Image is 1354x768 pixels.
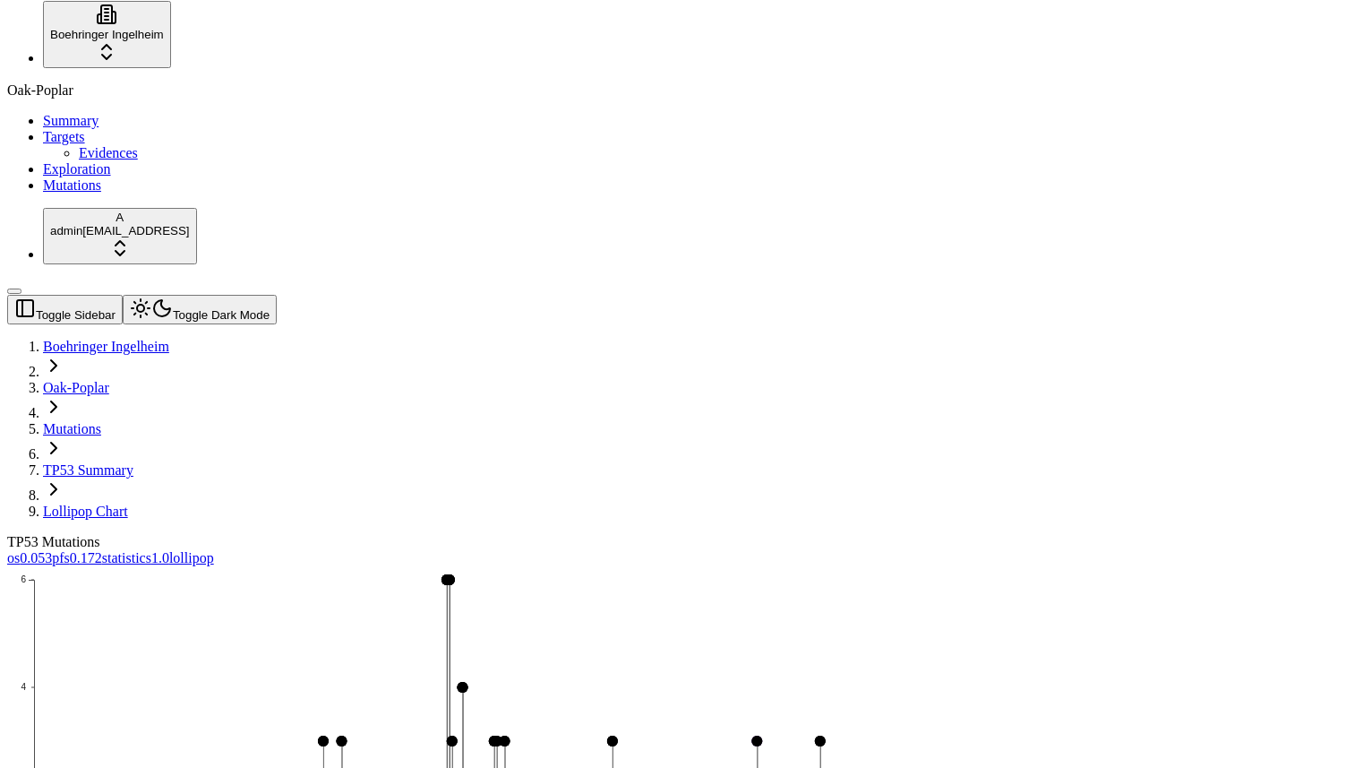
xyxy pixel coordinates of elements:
[7,550,20,565] span: os
[169,550,214,565] a: lollipop
[82,224,189,237] span: [EMAIL_ADDRESS]
[7,550,52,565] a: os0.053
[116,211,124,224] span: A
[102,550,151,565] span: statistics
[52,550,70,565] span: pfs
[43,380,109,395] a: Oak-Poplar
[50,28,164,41] span: Boehringer Ingelheim
[43,339,169,354] a: Boehringer Ingelheim
[52,550,102,565] a: pfs0.172
[43,1,171,68] button: Boehringer Ingelheim
[21,682,26,692] text: 4
[7,289,21,294] button: Toggle Sidebar
[43,504,128,519] a: Lollipop Chart
[7,534,1175,550] div: TP53 Mutations
[70,550,102,565] span: 0.172
[7,295,123,324] button: Toggle Sidebar
[151,550,169,565] span: 1.0
[7,339,1175,520] nav: breadcrumb
[20,550,52,565] span: 0.053
[43,129,85,144] a: Targets
[43,208,197,264] button: Aadmin[EMAIL_ADDRESS]
[21,574,26,584] text: 6
[7,82,1347,99] div: Oak-Poplar
[50,224,82,237] span: admin
[123,295,277,324] button: Toggle Dark Mode
[36,308,116,322] span: Toggle Sidebar
[43,177,101,193] a: Mutations
[173,308,270,322] span: Toggle Dark Mode
[79,145,138,160] a: Evidences
[43,462,133,478] a: TP53 Summary
[102,550,169,565] a: statistics1.0
[43,421,101,436] a: Mutations
[43,113,99,128] a: Summary
[43,161,111,177] a: Exploration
